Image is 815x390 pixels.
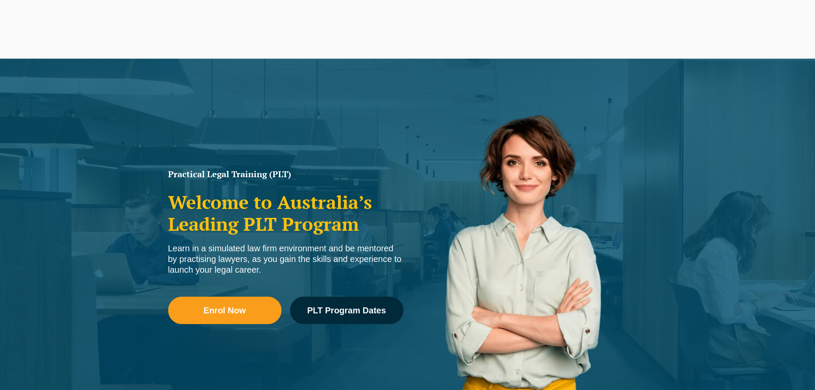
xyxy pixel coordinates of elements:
[307,306,386,315] span: PLT Program Dates
[168,191,403,235] h2: Welcome to Australia’s Leading PLT Program
[168,170,403,179] h1: Practical Legal Training (PLT)
[290,297,403,324] a: PLT Program Dates
[168,243,403,275] div: Learn in a simulated law firm environment and be mentored by practising lawyers, as you gain the ...
[204,306,246,315] span: Enrol Now
[168,297,282,324] a: Enrol Now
